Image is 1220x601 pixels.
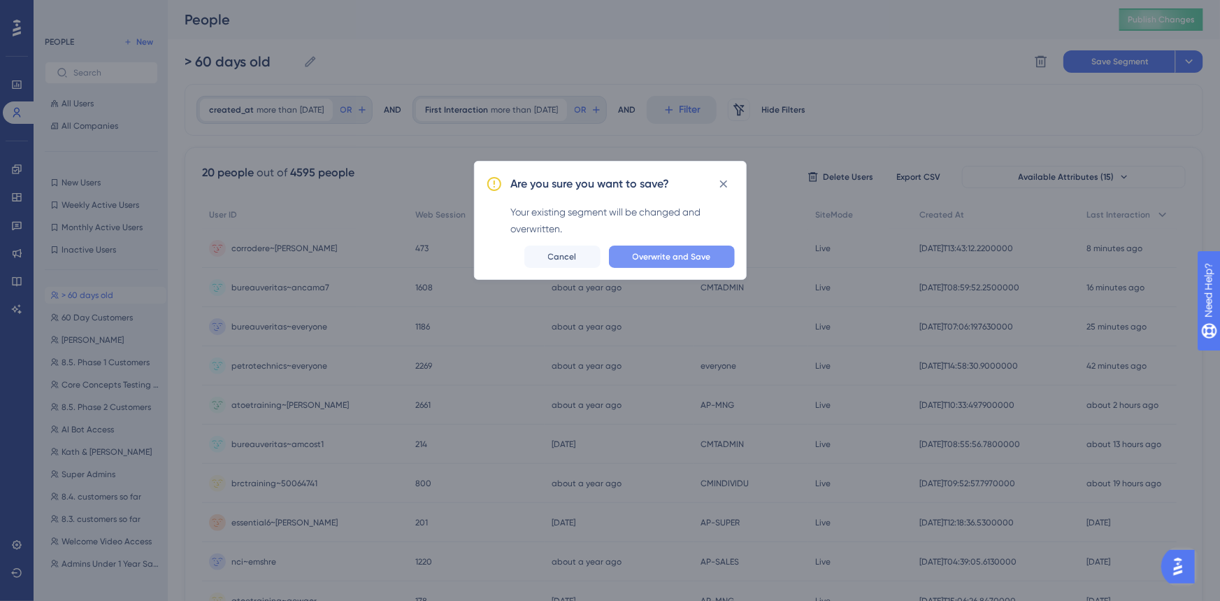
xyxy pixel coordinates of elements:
iframe: UserGuiding AI Assistant Launcher [1161,546,1203,588]
div: Your existing segment will be changed and overwritten. [511,204,735,237]
h2: Are you sure you want to save? [511,176,670,192]
span: Overwrite and Save [633,251,711,262]
span: Need Help? [33,3,87,20]
span: Cancel [548,251,577,262]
